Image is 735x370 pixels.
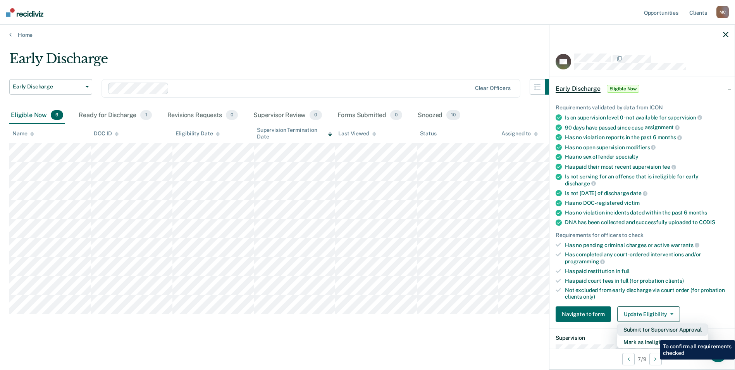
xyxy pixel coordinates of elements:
div: Early DischargeEligible Now [549,76,735,101]
div: Not excluded from early discharge via court order (for probation clients [565,287,728,300]
div: Has no violation incidents dated within the past 6 [565,209,728,216]
div: Has no pending criminal charges or active [565,242,728,249]
span: clients) [665,278,684,284]
iframe: Intercom live chat [709,344,727,362]
span: warrants [671,242,699,248]
span: Early Discharge [556,85,601,93]
div: Eligibility Date [176,130,220,137]
a: Navigate to form [556,306,614,322]
span: months [658,134,682,140]
div: Has no DOC-registered [565,200,728,206]
div: Snoozed [416,107,462,124]
button: Submit for Supervisor Approval [617,323,708,336]
div: Supervision Termination Date [257,127,332,140]
div: Has no sex offender [565,154,728,160]
div: Ready for Discharge [77,107,153,124]
div: Status [420,130,437,137]
span: full [621,268,630,274]
a: Home [9,31,726,38]
span: 1 [140,110,151,120]
span: 0 [390,110,402,120]
span: fee [662,164,676,170]
span: programming [565,258,605,265]
div: Requirements for officers to check [556,232,728,239]
div: 90 days have passed since case [565,124,728,131]
span: assignment [645,124,680,130]
button: Next Opportunity [649,353,662,365]
span: date [630,190,647,196]
button: Update Eligibility [617,306,680,322]
div: DOC ID [94,130,119,137]
div: Has no violation reports in the past 6 [565,134,728,141]
span: victim [624,200,640,206]
div: M C [716,6,729,18]
span: months [689,209,707,216]
div: Is on supervision level 0 - not available for [565,114,728,121]
div: Clear officers [475,85,511,92]
span: modifiers [626,144,656,150]
div: Revisions Requests [166,107,239,124]
div: Is not serving for an offense that is ineligible for early [565,173,728,187]
button: Mark as Ineligible [617,336,708,348]
div: Assigned to [501,130,538,137]
div: Supervisor Review [252,107,324,124]
span: 10 [446,110,460,120]
span: discharge [565,180,596,187]
span: Eligible Now [607,85,640,93]
span: 0 [226,110,238,120]
div: Early Discharge [9,51,561,73]
div: Requirements validated by data from ICON [556,104,728,111]
img: Recidiviz [6,8,43,17]
div: DNA has been collected and successfully uploaded to [565,219,728,226]
span: CODIS [699,219,715,225]
span: Early Discharge [13,83,83,90]
div: 7 / 9 [549,349,735,369]
div: Last Viewed [338,130,376,137]
div: Is not [DATE] of discharge [565,190,728,197]
div: Name [12,130,34,137]
button: Previous Opportunity [622,353,635,365]
div: Has paid their most recent supervision [565,163,728,170]
span: specialty [616,154,639,160]
div: Has completed any court-ordered interventions and/or [565,251,728,265]
div: Eligible Now [9,107,65,124]
div: Has no open supervision [565,144,728,151]
div: Forms Submitted [336,107,404,124]
span: supervision [668,114,702,121]
span: 0 [310,110,322,120]
dt: Supervision [556,335,728,341]
button: Navigate to form [556,306,611,322]
span: only) [583,294,595,300]
div: Has paid court fees in full (for probation [565,278,728,284]
div: Has paid restitution in [565,268,728,275]
span: 9 [51,110,63,120]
